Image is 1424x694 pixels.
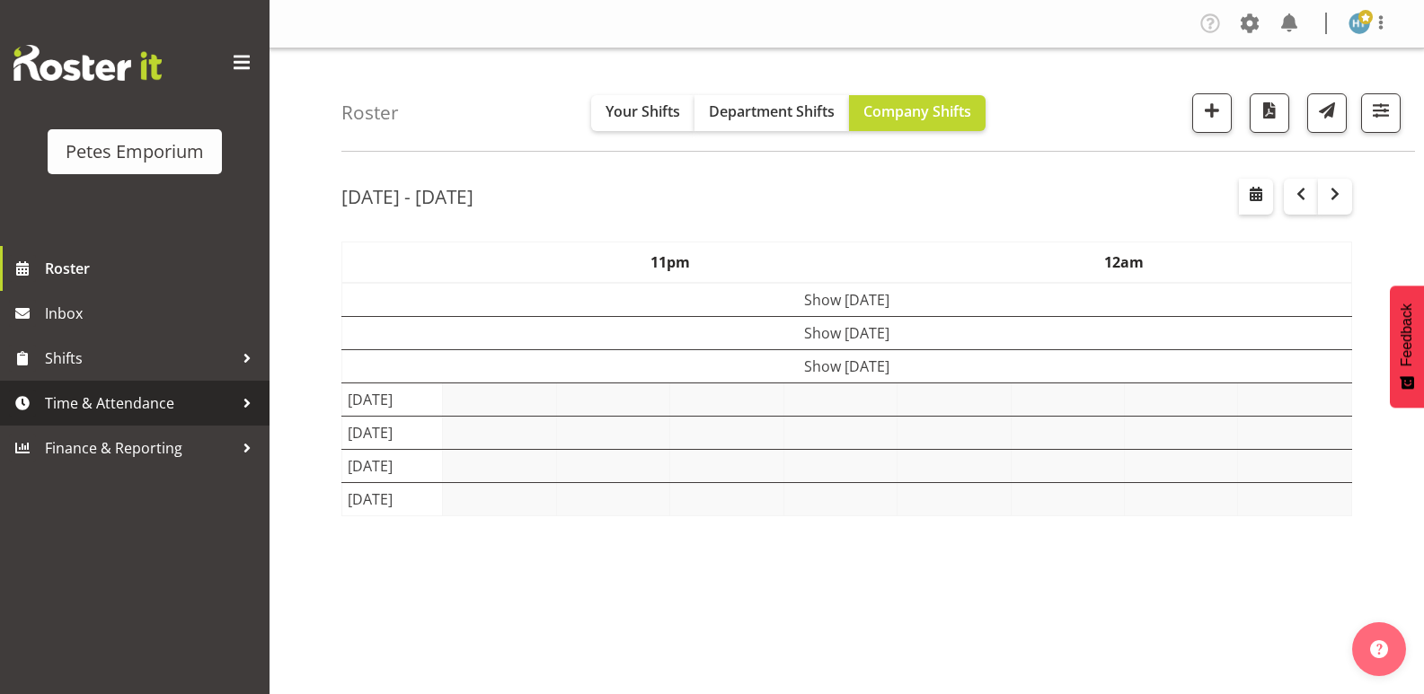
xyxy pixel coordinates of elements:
[342,449,443,482] td: [DATE]
[1192,93,1232,133] button: Add a new shift
[1370,640,1388,658] img: help-xxl-2.png
[606,101,680,121] span: Your Shifts
[1250,93,1289,133] button: Download a PDF of the roster according to the set date range.
[341,102,399,123] h4: Roster
[45,435,234,461] span: Finance & Reporting
[342,349,1352,382] td: Show [DATE]
[341,185,473,208] h2: [DATE] - [DATE]
[849,95,986,131] button: Company Shifts
[342,416,443,449] td: [DATE]
[45,300,261,327] span: Inbox
[898,242,1352,283] th: 12am
[342,316,1352,349] td: Show [DATE]
[342,482,443,515] td: [DATE]
[443,242,898,283] th: 11pm
[13,45,162,81] img: Rosterit website logo
[45,255,261,282] span: Roster
[1361,93,1401,133] button: Filter Shifts
[591,95,694,131] button: Your Shifts
[694,95,849,131] button: Department Shifts
[709,101,835,121] span: Department Shifts
[45,345,234,372] span: Shifts
[66,138,204,165] div: Petes Emporium
[1399,303,1415,366] span: Feedback
[863,101,971,121] span: Company Shifts
[342,283,1352,317] td: Show [DATE]
[1390,286,1424,408] button: Feedback - Show survey
[1239,179,1273,215] button: Select a specific date within the roster.
[1307,93,1347,133] button: Send a list of all shifts for the selected filtered period to all rostered employees.
[45,390,234,417] span: Time & Attendance
[342,382,443,416] td: [DATE]
[1349,13,1370,34] img: helena-tomlin701.jpg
